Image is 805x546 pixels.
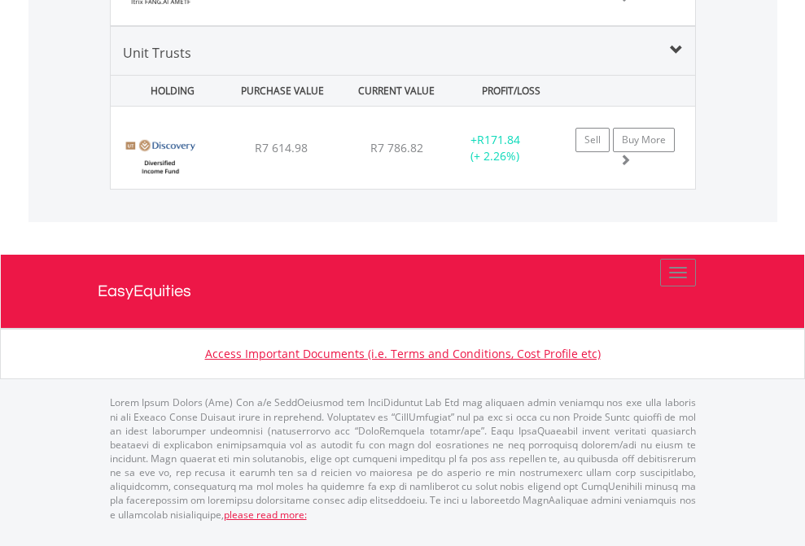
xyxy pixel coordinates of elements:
[110,395,696,521] p: Lorem Ipsum Dolors (Ame) Con a/e SeddOeiusmod tem InciDiduntut Lab Etd mag aliquaen admin veniamq...
[112,76,223,106] div: HOLDING
[370,140,423,155] span: R7 786.82
[98,255,708,328] a: EasyEquities
[255,140,308,155] span: R7 614.98
[341,76,452,106] div: CURRENT VALUE
[227,76,338,106] div: PURCHASE VALUE
[205,346,601,361] a: Access Important Documents (i.e. Terms and Conditions, Cost Profile etc)
[613,128,675,152] a: Buy More
[444,132,546,164] div: + (+ 2.26%)
[123,44,191,62] span: Unit Trusts
[119,127,201,185] img: UT.ZA.DDIF.png
[477,132,520,147] span: R171.84
[575,128,610,152] a: Sell
[456,76,567,106] div: PROFIT/LOSS
[224,508,307,522] a: please read more:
